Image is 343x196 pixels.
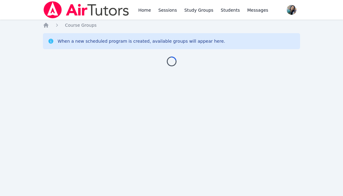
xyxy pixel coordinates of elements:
span: Course Groups [65,23,97,28]
div: When a new scheduled program is created, available groups will appear here. [58,38,225,44]
nav: Breadcrumb [43,22,300,28]
a: Course Groups [65,22,97,28]
img: Air Tutors [43,1,130,18]
span: Messages [247,7,269,13]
